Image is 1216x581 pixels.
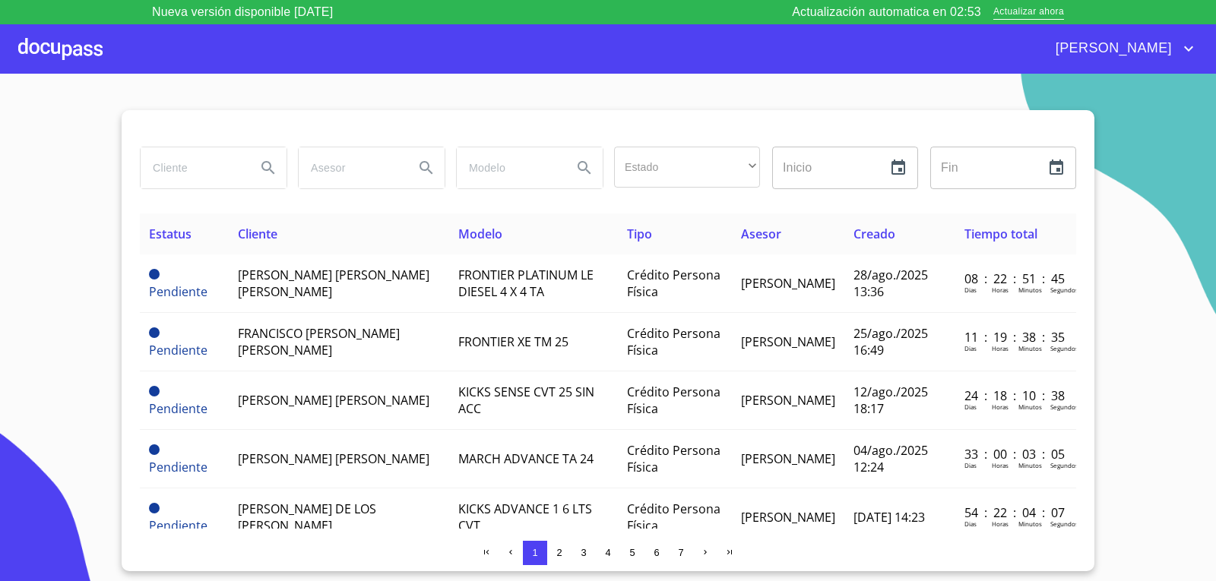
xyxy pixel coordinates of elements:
[964,270,1067,287] p: 08 : 22 : 51 : 45
[964,226,1037,242] span: Tiempo total
[992,403,1009,411] p: Horas
[992,519,1009,528] p: Horas
[238,500,376,534] span: [PERSON_NAME] DE LOS [PERSON_NAME]
[149,503,160,513] span: Pendiente
[238,392,429,409] span: [PERSON_NAME] [PERSON_NAME]
[1050,286,1078,294] p: Segundos
[853,384,928,417] span: 12/ago./2025 18:17
[523,541,547,565] button: 1
[149,342,207,358] span: Pendiente
[458,226,502,242] span: Modelo
[614,147,760,188] div: ​
[458,333,568,350] span: FRONTIER XE TM 25
[853,509,925,526] span: [DATE] 14:23
[149,444,160,455] span: Pendiente
[964,329,1067,346] p: 11 : 19 : 38 : 35
[741,226,781,242] span: Asesor
[566,150,603,186] button: Search
[627,442,720,475] span: Crédito Persona Física
[238,267,429,300] span: [PERSON_NAME] [PERSON_NAME] [PERSON_NAME]
[964,387,1067,404] p: 24 : 18 : 10 : 38
[741,450,835,467] span: [PERSON_NAME]
[627,325,720,358] span: Crédito Persona Física
[1018,344,1042,352] p: Minutos
[678,547,683,558] span: 7
[1050,344,1078,352] p: Segundos
[1018,286,1042,294] p: Minutos
[408,150,445,186] button: Search
[964,519,977,528] p: Dias
[141,147,244,188] input: search
[1044,36,1198,61] button: account of current user
[547,541,572,565] button: 2
[627,384,720,417] span: Crédito Persona Física
[152,3,333,21] p: Nueva versión disponible [DATE]
[627,500,720,534] span: Crédito Persona Física
[992,461,1009,469] p: Horas
[741,509,835,526] span: [PERSON_NAME]
[238,226,277,242] span: Cliente
[992,286,1009,294] p: Horas
[556,547,562,558] span: 2
[669,541,693,565] button: 7
[964,403,977,411] p: Dias
[572,541,596,565] button: 3
[964,504,1067,521] p: 54 : 22 : 04 : 07
[627,226,652,242] span: Tipo
[1044,36,1180,61] span: [PERSON_NAME]
[581,547,586,558] span: 3
[741,392,835,409] span: [PERSON_NAME]
[458,450,594,467] span: MARCH ADVANCE TA 24
[964,286,977,294] p: Dias
[458,267,594,300] span: FRONTIER PLATINUM LE DIESEL 4 X 4 TA
[1050,519,1078,528] p: Segundos
[149,517,207,534] span: Pendiente
[458,384,594,417] span: KICKS SENSE CVT 25 SIN ACC
[250,150,287,186] button: Search
[238,325,400,358] span: FRANCISCO [PERSON_NAME] [PERSON_NAME]
[149,459,207,475] span: Pendiente
[299,147,402,188] input: search
[1018,403,1042,411] p: Minutos
[993,5,1064,21] span: Actualizar ahora
[458,500,592,534] span: KICKS ADVANCE 1 6 LTS CVT
[627,267,720,300] span: Crédito Persona Física
[1018,519,1042,528] p: Minutos
[964,344,977,352] p: Dias
[853,325,928,358] span: 25/ago./2025 16:49
[1050,403,1078,411] p: Segundos
[149,226,192,242] span: Estatus
[238,450,429,467] span: [PERSON_NAME] [PERSON_NAME]
[149,327,160,338] span: Pendiente
[853,267,928,300] span: 28/ago./2025 13:36
[596,541,620,565] button: 4
[149,283,207,300] span: Pendiente
[853,226,895,242] span: Creado
[741,333,835,350] span: [PERSON_NAME]
[964,461,977,469] p: Dias
[1018,461,1042,469] p: Minutos
[605,547,610,558] span: 4
[532,547,537,558] span: 1
[644,541,669,565] button: 6
[741,275,835,292] span: [PERSON_NAME]
[792,3,981,21] p: Actualización automatica en 02:53
[149,400,207,417] span: Pendiente
[149,269,160,279] span: Pendiente
[457,147,560,188] input: search
[654,547,659,558] span: 6
[853,442,928,475] span: 04/ago./2025 12:24
[629,547,635,558] span: 5
[964,446,1067,463] p: 33 : 00 : 03 : 05
[620,541,644,565] button: 5
[1050,461,1078,469] p: Segundos
[149,386,160,396] span: Pendiente
[992,344,1009,352] p: Horas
